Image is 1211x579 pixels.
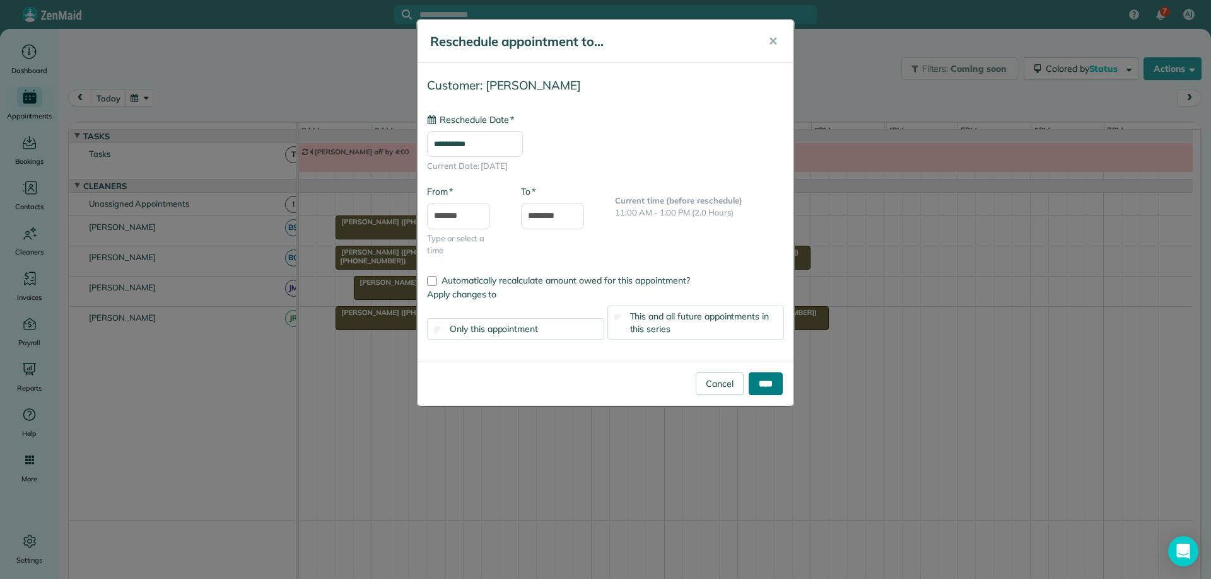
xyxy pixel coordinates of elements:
span: Automatically recalculate amount owed for this appointment? [442,275,690,286]
label: Reschedule Date [427,113,514,126]
label: Apply changes to [427,288,784,301]
span: Current Date: [DATE] [427,160,784,173]
b: Current time (before reschedule) [615,195,742,205]
div: Open Intercom Messenger [1168,536,1198,566]
span: This and all future appointments in this series [630,311,769,335]
span: Only this appointment [450,323,538,335]
input: This and all future appointments in this series [614,313,622,321]
input: Only this appointment [434,326,442,334]
span: Type or select a time [427,232,502,257]
h4: Customer: [PERSON_NAME] [427,79,784,92]
h5: Reschedule appointment to... [430,33,751,50]
a: Cancel [696,372,744,395]
p: 11:00 AM - 1:00 PM (2.0 Hours) [615,207,784,219]
label: To [521,185,535,198]
span: ✕ [768,34,778,49]
label: From [427,185,453,198]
